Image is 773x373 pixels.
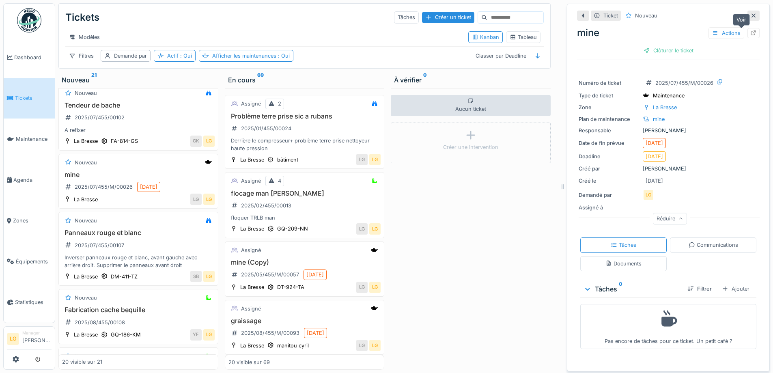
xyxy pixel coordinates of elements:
[241,125,291,132] div: 2025/01/455/00024
[13,217,52,224] span: Zones
[75,217,97,224] div: Nouveau
[278,177,281,185] div: 4
[240,283,264,291] div: La Bresse
[356,282,368,293] div: LG
[240,225,264,233] div: La Bresse
[15,298,52,306] span: Statistiques
[228,137,381,152] div: Derrière le compresseur+ problème terre prise nettoyeur haute pression
[62,358,102,366] div: 20 visible sur 21
[7,330,52,349] a: LG Manager[PERSON_NAME]
[4,78,55,119] a: Tickets
[22,330,52,347] li: [PERSON_NAME]
[369,223,381,235] div: LG
[708,27,744,39] div: Actions
[577,26,760,40] div: mine
[17,8,41,32] img: Badge_color-CXgf-gQk.svg
[62,75,215,85] div: Nouveau
[140,183,157,191] div: [DATE]
[241,100,261,108] div: Assigné
[277,283,304,291] div: DT-924-TA
[15,94,52,102] span: Tickets
[584,284,681,294] div: Tâches
[579,115,640,123] div: Plan de maintenance
[653,92,685,99] div: Maintenance
[74,273,98,280] div: La Bresse
[241,246,261,254] div: Assigné
[394,11,419,23] div: Tâches
[241,202,291,209] div: 2025/02/455/00013
[579,139,640,147] div: Date de fin prévue
[579,153,640,160] div: Deadline
[257,75,264,85] sup: 69
[443,143,498,151] div: Créer une intervention
[62,229,215,237] h3: Panneaux rouge et blanc
[643,189,654,201] div: LG
[240,342,264,349] div: La Bresse
[62,254,215,269] div: Inverser panneaux rouge et blanc, avant gauche avec arrière droit. Supprimer le panneaux avant droit
[75,241,124,249] div: 2025/07/455/00107
[228,259,381,266] h3: mine (Copy)
[74,196,98,203] div: La Bresse
[65,7,99,28] div: Tickets
[356,154,368,165] div: LG
[472,50,530,62] div: Classer par Deadline
[579,79,640,87] div: Numéro de ticket
[277,156,298,164] div: bâtiment
[13,176,52,184] span: Agenda
[306,271,324,278] div: [DATE]
[75,294,97,302] div: Nouveau
[369,340,381,351] div: LG
[16,258,52,265] span: Équipements
[579,92,640,99] div: Type de ticket
[203,329,215,341] div: LG
[111,331,141,339] div: GQ-186-KM
[646,139,663,147] div: [DATE]
[603,12,618,19] div: Ticket
[653,115,665,123] div: mine
[4,119,55,160] a: Maintenance
[718,283,753,295] div: Ajouter
[91,75,97,85] sup: 21
[356,223,368,235] div: LG
[277,342,309,349] div: manitou cyril
[203,136,215,147] div: LG
[241,271,299,278] div: 2025/05/455/M/00057
[74,137,98,145] div: La Bresse
[228,358,270,366] div: 20 visible sur 69
[75,183,133,191] div: 2025/07/455/M/00026
[4,282,55,323] a: Statistiques
[611,241,636,249] div: Tâches
[276,53,290,59] span: : Oui
[653,103,677,111] div: La Bresse
[190,194,202,205] div: LG
[228,190,381,197] h3: flocage man [PERSON_NAME]
[241,329,299,337] div: 2025/08/455/M/00093
[579,165,758,172] div: [PERSON_NAME]
[579,103,640,111] div: Zone
[203,194,215,205] div: LG
[62,126,215,134] div: A refixer
[65,31,103,43] div: Modèles
[586,308,751,345] div: Pas encore de tâches pour ce ticket. Un petit café ?
[228,75,381,85] div: En cours
[22,330,52,336] div: Manager
[111,137,138,145] div: FA-814-GS
[646,177,663,185] div: [DATE]
[394,75,547,85] div: À vérifier
[640,45,697,56] div: Clôturer le ticket
[369,282,381,293] div: LG
[190,329,202,341] div: YF
[190,271,202,282] div: SB
[277,225,308,233] div: GQ-209-NN
[241,305,261,313] div: Assigné
[646,153,663,160] div: [DATE]
[240,156,264,164] div: La Bresse
[369,154,381,165] div: LG
[653,213,687,224] div: Réduire
[605,260,642,267] div: Documents
[114,52,147,60] div: Demandé par
[228,317,381,325] h3: graissage
[65,50,97,62] div: Filtres
[307,329,324,337] div: [DATE]
[228,214,381,222] div: floquer TRLB man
